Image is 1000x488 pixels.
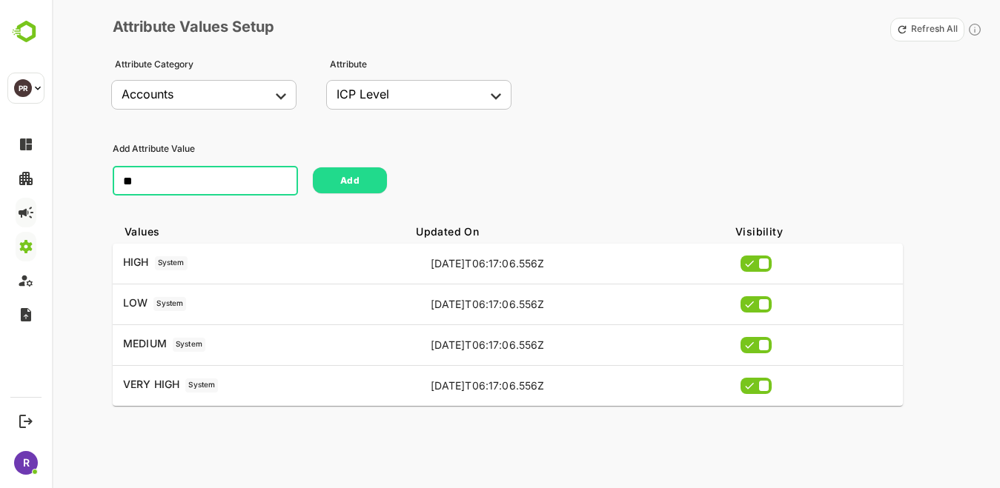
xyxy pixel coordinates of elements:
div: Accounts [111,80,297,110]
p: Values [125,223,159,241]
p: Updated On [416,223,479,241]
button: Refresh All [890,18,964,41]
p: System [173,338,205,352]
p: System [153,297,186,311]
p: Add [340,172,360,190]
div: R [14,451,38,475]
button: Add [313,167,387,193]
p: System [185,378,218,392]
p: Visibility [735,223,783,241]
p: Attribute Category [115,59,320,70]
td: [DATE]T06:17:06.556Z [273,284,702,324]
div: PR [14,79,32,97]
p: VERY HIGH [123,378,179,391]
div: Click to refresh values for all attributes in the selected attribute category [967,18,982,41]
img: BambooboxLogoMark.f1c84d78b4c51b1a7b5f700c9845e183.svg [7,18,45,46]
button: Logout [16,411,36,431]
p: Attribute Values Setup [105,18,274,41]
p: Refresh All [911,24,958,36]
p: Attribute [330,59,535,70]
table: simple table [113,244,903,406]
p: System [155,256,188,270]
p: LOW [123,297,148,310]
td: [DATE]T06:17:06.556Z [273,244,702,284]
div: Accounts [122,87,273,101]
div: Accounts [326,80,511,110]
p: HIGH [123,256,149,269]
td: [DATE]T06:17:06.556Z [273,324,702,365]
p: MEDIUM [123,338,167,350]
div: ICP Level [337,87,488,101]
td: [DATE]T06:17:06.556Z [273,365,702,405]
p: Add Attribute Value [113,144,978,155]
